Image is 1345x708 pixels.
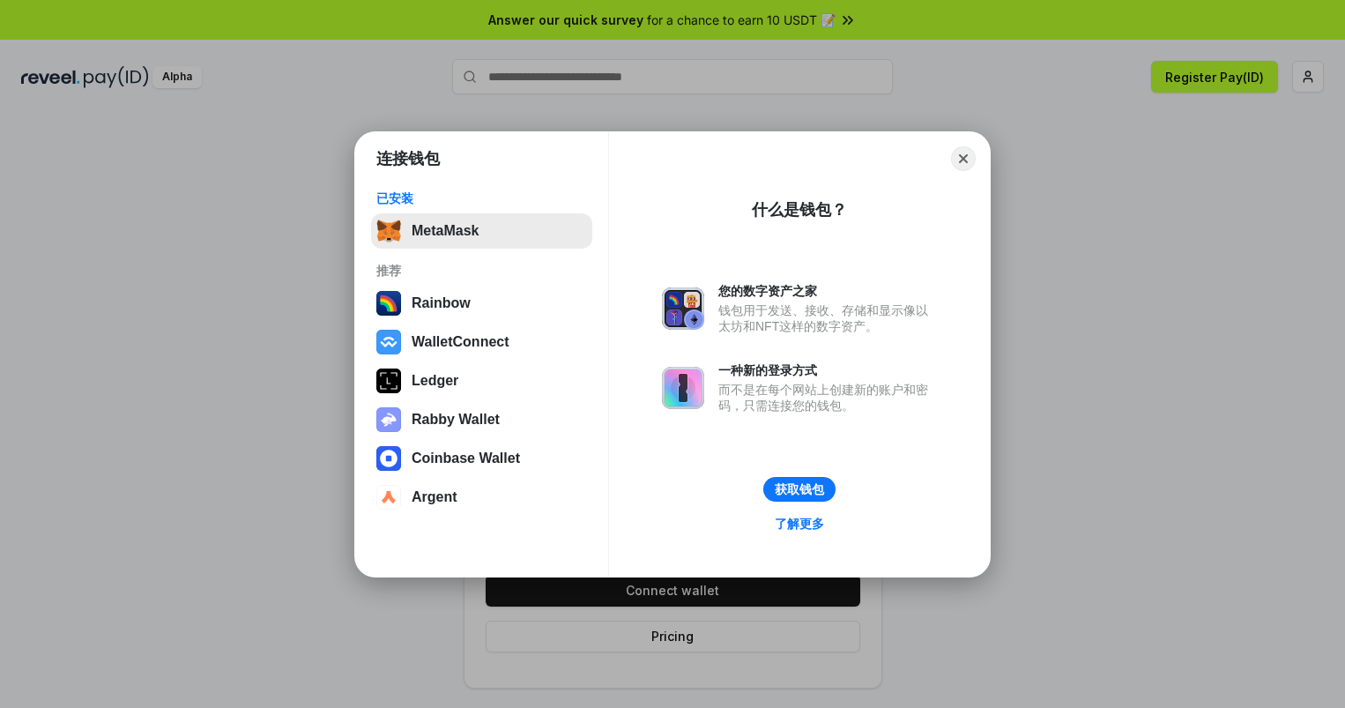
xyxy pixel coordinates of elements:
div: WalletConnect [412,334,509,350]
div: 获取钱包 [775,481,824,497]
div: 一种新的登录方式 [718,362,937,378]
button: WalletConnect [371,324,592,360]
button: Rabby Wallet [371,402,592,437]
div: Argent [412,489,457,505]
img: svg+xml,%3Csvg%20width%3D%22120%22%20height%3D%22120%22%20viewBox%3D%220%200%20120%20120%22%20fil... [376,291,401,316]
button: MetaMask [371,213,592,249]
div: 钱包用于发送、接收、存储和显示像以太坊和NFT这样的数字资产。 [718,302,937,334]
button: Argent [371,480,592,515]
div: 推荐 [376,263,587,279]
div: 已安装 [376,190,587,206]
div: 您的数字资产之家 [718,283,937,299]
a: 了解更多 [764,512,835,535]
div: 什么是钱包？ [752,199,847,220]
div: Rainbow [412,295,471,311]
img: svg+xml,%3Csvg%20xmlns%3D%22http%3A%2F%2Fwww.w3.org%2F2000%2Fsvg%22%20fill%3D%22none%22%20viewBox... [376,407,401,432]
img: svg+xml,%3Csvg%20width%3D%2228%22%20height%3D%2228%22%20viewBox%3D%220%200%2028%2028%22%20fill%3D... [376,485,401,510]
img: svg+xml,%3Csvg%20xmlns%3D%22http%3A%2F%2Fwww.w3.org%2F2000%2Fsvg%22%20fill%3D%22none%22%20viewBox... [662,287,704,330]
button: Coinbase Wallet [371,441,592,476]
button: Rainbow [371,286,592,321]
h1: 连接钱包 [376,148,440,169]
div: Rabby Wallet [412,412,500,428]
button: Close [951,146,976,171]
img: svg+xml,%3Csvg%20width%3D%2228%22%20height%3D%2228%22%20viewBox%3D%220%200%2028%2028%22%20fill%3D... [376,330,401,354]
div: 了解更多 [775,516,824,532]
img: svg+xml,%3Csvg%20xmlns%3D%22http%3A%2F%2Fwww.w3.org%2F2000%2Fsvg%22%20fill%3D%22none%22%20viewBox... [662,367,704,409]
div: MetaMask [412,223,479,239]
div: Ledger [412,373,458,389]
button: Ledger [371,363,592,399]
img: svg+xml,%3Csvg%20fill%3D%22none%22%20height%3D%2233%22%20viewBox%3D%220%200%2035%2033%22%20width%... [376,219,401,243]
button: 获取钱包 [763,477,836,502]
div: Coinbase Wallet [412,451,520,466]
img: svg+xml,%3Csvg%20width%3D%2228%22%20height%3D%2228%22%20viewBox%3D%220%200%2028%2028%22%20fill%3D... [376,446,401,471]
div: 而不是在每个网站上创建新的账户和密码，只需连接您的钱包。 [718,382,937,414]
img: svg+xml,%3Csvg%20xmlns%3D%22http%3A%2F%2Fwww.w3.org%2F2000%2Fsvg%22%20width%3D%2228%22%20height%3... [376,369,401,393]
